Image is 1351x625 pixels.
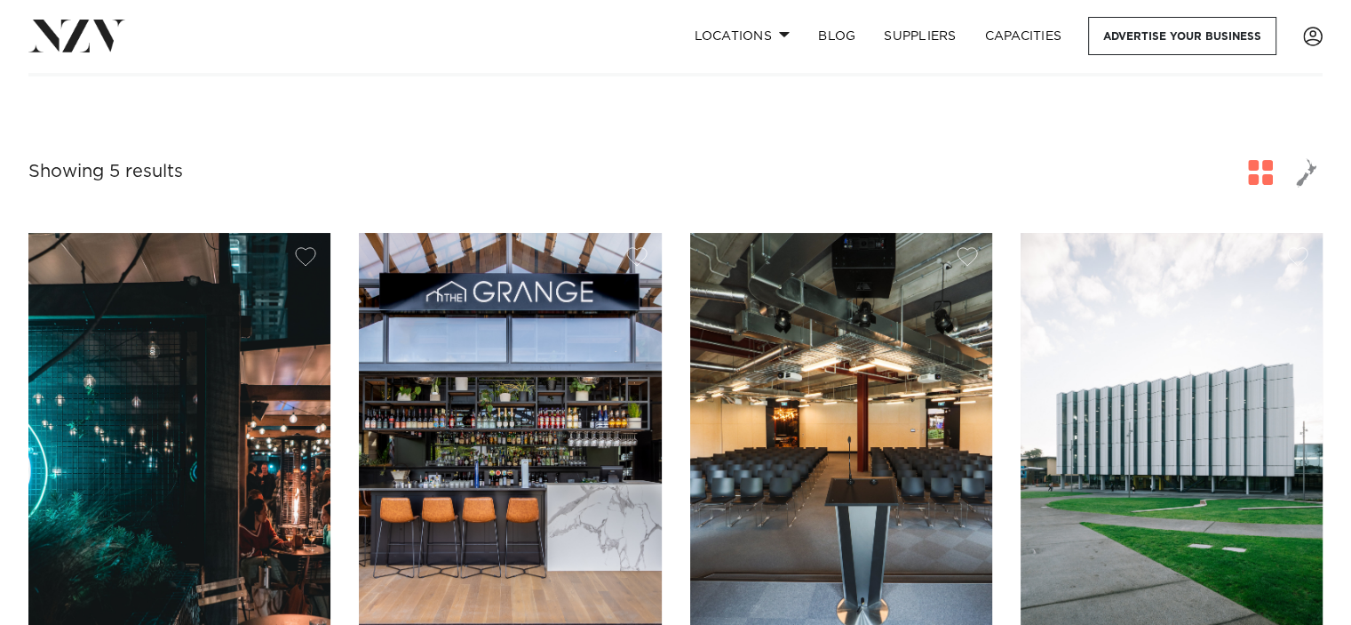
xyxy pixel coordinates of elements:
[679,17,804,55] a: Locations
[870,17,970,55] a: SUPPLIERS
[28,158,183,186] div: Showing 5 results
[1088,17,1276,55] a: Advertise your business
[804,17,870,55] a: BLOG
[971,17,1077,55] a: Capacities
[28,20,125,52] img: nzv-logo.png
